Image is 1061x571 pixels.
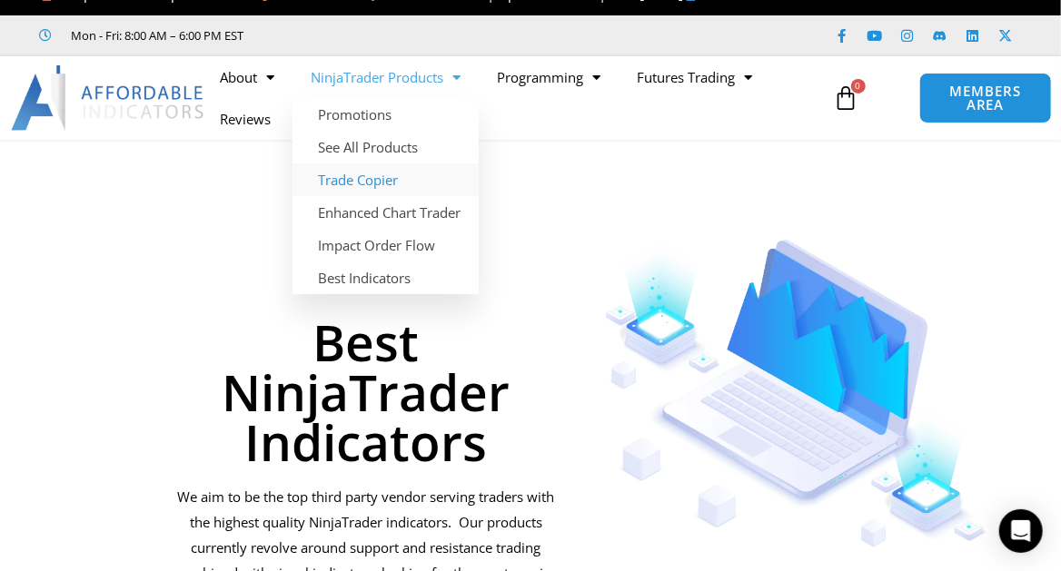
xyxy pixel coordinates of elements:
[999,509,1043,553] div: Open Intercom Messenger
[293,261,479,294] a: Best Indicators
[293,98,479,294] ul: NinjaTrader Products
[479,56,619,98] a: Programming
[67,25,244,46] span: Mon - Fri: 8:00 AM – 6:00 PM EST
[11,65,206,131] img: LogoAI | Affordable Indicators – NinjaTrader
[293,196,479,229] a: Enhanced Chart Trader
[807,72,887,124] a: 0
[293,131,479,163] a: See All Products
[293,56,479,98] a: NinjaTrader Products
[202,56,828,140] nav: Menu
[168,317,563,467] h1: Best NinjaTrader Indicators
[619,56,770,98] a: Futures Trading
[938,84,1033,112] span: MEMBERS AREA
[202,98,289,140] a: Reviews
[293,98,479,131] a: Promotions
[293,229,479,261] a: Impact Order Flow
[270,26,542,44] iframe: Customer reviews powered by Trustpilot
[202,56,293,98] a: About
[293,163,479,196] a: Trade Copier
[605,240,987,547] img: Indicators 1 | Affordable Indicators – NinjaTrader
[919,73,1052,123] a: MEMBERS AREA
[851,79,866,94] span: 0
